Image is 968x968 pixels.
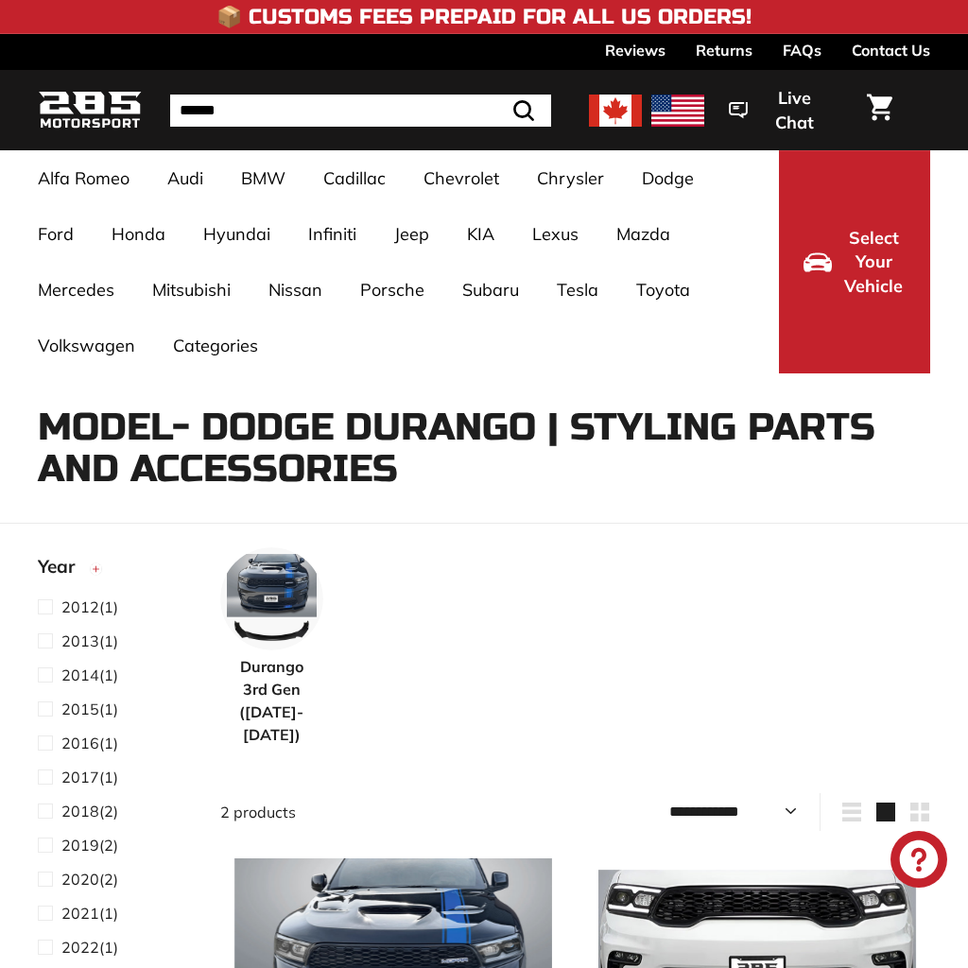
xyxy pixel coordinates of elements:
inbox-online-store-chat: Shopify online store chat [885,831,953,892]
a: Alfa Romeo [19,150,148,206]
a: Honda [93,206,184,262]
span: 2015 [61,700,99,718]
span: 2014 [61,665,99,684]
a: Mitsubishi [133,262,250,318]
button: Live Chat [704,75,856,146]
span: (2) [61,800,118,822]
a: Jeep [375,206,448,262]
span: 2018 [61,802,99,821]
a: Ford [19,206,93,262]
span: (1) [61,698,118,720]
a: Infiniti [289,206,375,262]
span: (1) [61,766,118,788]
span: 2020 [61,870,99,889]
span: (1) [61,664,118,686]
a: Cart [856,78,904,143]
div: 2 products [220,801,575,823]
span: 2019 [61,836,99,855]
a: Subaru [443,262,538,318]
a: Mazda [597,206,689,262]
img: Logo_285_Motorsport_areodynamics_components [38,88,142,132]
span: 2016 [61,734,99,752]
a: BMW [222,150,304,206]
a: Durango 3rd Gen ([DATE]-[DATE]) [220,547,322,745]
a: Tesla [538,262,617,318]
span: (1) [61,630,118,652]
a: Porsche [341,262,443,318]
span: (1) [61,596,118,618]
a: FAQs [783,34,821,66]
span: 2021 [61,904,99,923]
span: (2) [61,868,118,890]
button: Select Your Vehicle [779,150,930,373]
a: Audi [148,150,222,206]
a: Categories [154,318,277,373]
span: Year [38,553,89,580]
a: Volkswagen [19,318,154,373]
a: Nissan [250,262,341,318]
span: (1) [61,936,118,959]
h1: Model- Dodge Durango | Styling Parts and Accessories [38,406,930,490]
span: Select Your Vehicle [841,226,906,299]
span: Durango 3rd Gen ([DATE]-[DATE]) [220,655,322,746]
h4: 📦 Customs Fees Prepaid for All US Orders! [216,6,752,28]
a: Hyundai [184,206,289,262]
a: Returns [696,34,752,66]
a: Mercedes [19,262,133,318]
span: (1) [61,732,118,754]
span: Live Chat [757,86,831,134]
a: Contact Us [852,34,930,66]
span: (2) [61,834,118,856]
a: KIA [448,206,513,262]
span: 2013 [61,631,99,650]
a: Cadillac [304,150,405,206]
a: Reviews [605,34,665,66]
span: 2012 [61,597,99,616]
a: Dodge [623,150,713,206]
a: Chevrolet [405,150,518,206]
span: 2017 [61,768,99,786]
a: Toyota [617,262,709,318]
button: Year [38,547,190,595]
input: Search [170,95,551,127]
span: 2022 [61,938,99,957]
span: (1) [61,902,118,925]
a: Chrysler [518,150,623,206]
a: Lexus [513,206,597,262]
